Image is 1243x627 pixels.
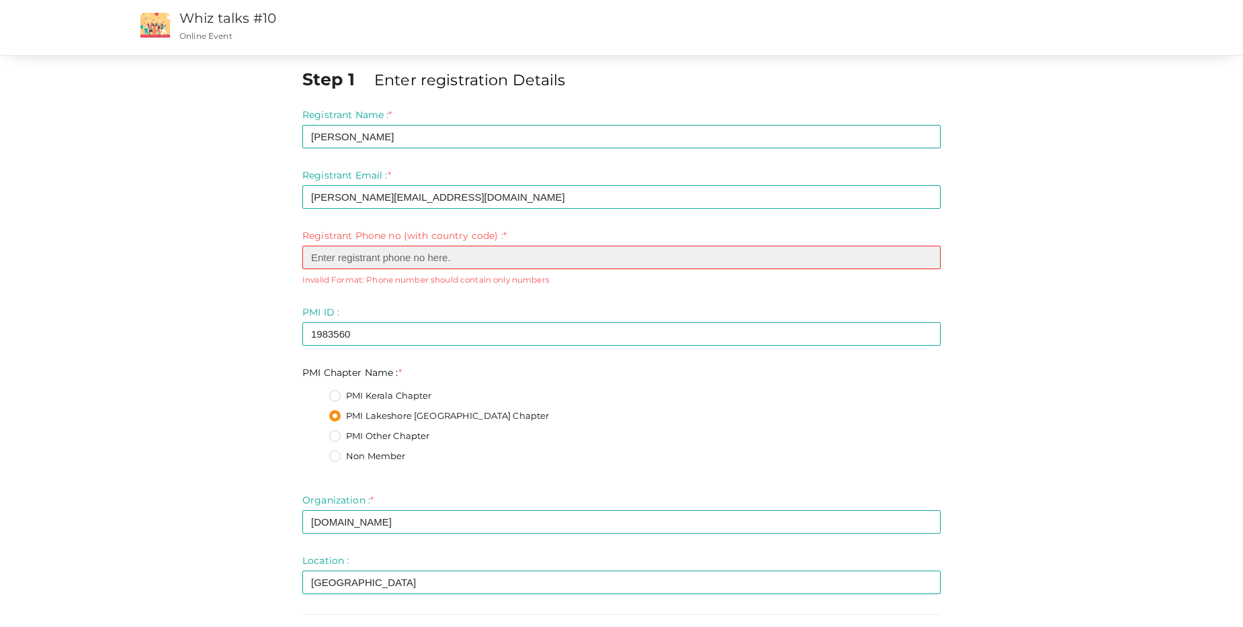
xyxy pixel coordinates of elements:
[302,229,507,242] label: Registrant Phone no (with country code) :
[329,409,549,423] label: PMI Lakeshore [GEOGRAPHIC_DATA] Chapter
[302,554,349,567] label: Location :
[302,125,941,148] input: Enter registrant name here.
[302,366,402,379] label: PMI Chapter Name :
[179,10,276,26] a: Whiz talks #10
[140,13,170,38] img: event2.png
[302,168,391,182] label: Registrant Email :
[302,108,392,122] label: Registrant Name :
[302,493,374,507] label: Organization :
[302,185,941,209] input: Enter registrant email here.
[302,246,941,269] input: Enter registrant phone no here.
[302,305,339,319] label: PMI ID :
[374,69,566,91] label: Enter registration Details
[302,274,941,285] small: Invalid Format: Phone number should contain only numbers
[329,389,432,403] label: PMI Kerala Chapter
[329,430,429,443] label: PMI Other Chapter
[329,450,405,463] label: Non Member
[302,67,372,91] label: Step 1
[179,30,801,42] p: Online Event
